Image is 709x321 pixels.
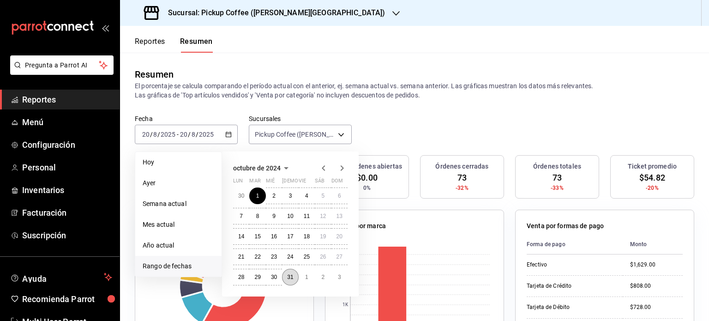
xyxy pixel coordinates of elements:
[22,206,112,219] span: Facturación
[304,254,310,260] abbr: 25 de octubre de 2024
[272,213,276,219] abbr: 9 de octubre de 2024
[331,228,348,245] button: 20 de octubre de 2024
[315,269,331,285] button: 2 de noviembre de 2024
[25,61,99,70] span: Pregunta a Parrot AI
[272,193,276,199] abbr: 2 de octubre de 2024
[553,171,562,184] span: 73
[639,171,665,184] span: $54.82
[338,274,341,280] abbr: 3 de noviembre de 2024
[331,178,343,188] abbr: domingo
[457,171,467,184] span: 73
[527,282,615,290] div: Tarjeta de Crédito
[143,241,214,250] span: Año actual
[320,254,326,260] abbr: 26 de octubre de 2024
[266,228,282,245] button: 16 de octubre de 2024
[233,164,281,172] span: octubre de 2024
[282,228,298,245] button: 17 de octubre de 2024
[266,269,282,285] button: 30 de octubre de 2024
[527,303,615,311] div: Tarjeta de Débito
[22,93,112,106] span: Reportes
[282,178,336,188] abbr: jueves
[271,274,277,280] abbr: 30 de octubre de 2024
[299,178,306,188] abbr: viernes
[238,233,244,240] abbr: 14 de octubre de 2024
[342,303,348,308] text: 1K
[282,208,298,224] button: 10 de octubre de 2024
[143,261,214,271] span: Rango de fechas
[336,213,342,219] abbr: 13 de octubre de 2024
[135,37,213,53] div: navigation tabs
[304,213,310,219] abbr: 11 de octubre de 2024
[623,235,683,254] th: Monto
[315,248,331,265] button: 26 de octubre de 2024
[320,213,326,219] abbr: 12 de octubre de 2024
[336,233,342,240] abbr: 20 de octubre de 2024
[249,269,265,285] button: 29 de octubre de 2024
[233,178,243,188] abbr: lunes
[161,7,385,18] h3: Sucursal: Pickup Coffee ([PERSON_NAME][GEOGRAPHIC_DATA])
[143,199,214,209] span: Semana actual
[299,269,315,285] button: 1 de noviembre de 2024
[299,248,315,265] button: 25 de octubre de 2024
[198,131,214,138] input: ----
[10,55,114,75] button: Pregunta a Parrot AI
[22,139,112,151] span: Configuración
[160,131,176,138] input: ----
[271,254,277,260] abbr: 23 de octubre de 2024
[191,131,196,138] input: --
[527,235,623,254] th: Forma de pago
[254,254,260,260] abbr: 22 de octubre de 2024
[135,81,694,100] p: El porcentaje se calcula comparando el período actual con el anterior, ej. semana actual vs. sema...
[315,178,324,188] abbr: sábado
[255,130,335,139] span: Pickup Coffee ([PERSON_NAME][GEOGRAPHIC_DATA])
[249,248,265,265] button: 22 de octubre de 2024
[249,228,265,245] button: 15 de octubre de 2024
[287,274,293,280] abbr: 31 de octubre de 2024
[177,131,179,138] span: -
[6,67,114,77] a: Pregunta a Parrot AI
[336,254,342,260] abbr: 27 de octubre de 2024
[238,254,244,260] abbr: 21 de octubre de 2024
[233,208,249,224] button: 7 de octubre de 2024
[630,303,683,311] div: $728.00
[304,233,310,240] abbr: 18 de octubre de 2024
[233,228,249,245] button: 14 de octubre de 2024
[266,188,282,204] button: 2 de octubre de 2024
[143,157,214,167] span: Hoy
[331,188,348,204] button: 6 de octubre de 2024
[143,178,214,188] span: Ayer
[266,248,282,265] button: 23 de octubre de 2024
[321,274,324,280] abbr: 2 de noviembre de 2024
[282,188,298,204] button: 3 de octubre de 2024
[456,184,469,192] span: -32%
[299,228,315,245] button: 18 de octubre de 2024
[630,261,683,269] div: $1,629.00
[331,248,348,265] button: 27 de octubre de 2024
[249,115,352,122] label: Sucursales
[143,220,214,230] span: Mes actual
[233,163,292,174] button: octubre de 2024
[22,161,112,174] span: Personal
[282,248,298,265] button: 24 de octubre de 2024
[150,131,153,138] span: /
[338,193,341,199] abbr: 6 de octubre de 2024
[142,131,150,138] input: --
[315,228,331,245] button: 19 de octubre de 2024
[238,193,244,199] abbr: 30 de septiembre de 2024
[153,131,157,138] input: --
[188,131,191,138] span: /
[180,131,188,138] input: --
[331,269,348,285] button: 3 de noviembre de 2024
[533,162,581,171] h3: Órdenes totales
[289,193,292,199] abbr: 3 de octubre de 2024
[527,221,604,231] p: Venta por formas de pago
[22,229,112,242] span: Suscripción
[22,272,100,283] span: Ayuda
[305,274,308,280] abbr: 1 de noviembre de 2024
[256,193,259,199] abbr: 1 de octubre de 2024
[527,261,615,269] div: Efectivo
[282,269,298,285] button: 31 de octubre de 2024
[646,184,659,192] span: -20%
[630,282,683,290] div: $808.00
[180,37,213,53] button: Resumen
